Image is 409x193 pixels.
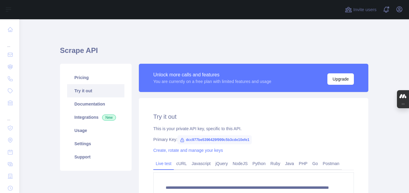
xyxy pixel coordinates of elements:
a: Live test [153,159,174,168]
a: Try it out [67,84,124,97]
span: dcc977be5396429f999c5b3cde10efe1 [177,135,252,144]
a: Documentation [67,97,124,111]
a: Postman [320,159,342,168]
a: Pricing [67,71,124,84]
a: Create, rotate and manage your keys [153,148,223,153]
h1: Scrape API [60,46,368,60]
a: Ruby [268,159,283,168]
a: NodeJS [230,159,250,168]
a: Go [310,159,320,168]
h2: Try it out [153,112,354,121]
button: Invite users [344,5,378,14]
span: New [102,115,116,121]
a: Settings [67,137,124,150]
div: ... [5,109,14,121]
a: cURL [174,159,189,168]
div: Unlock more calls and features [153,71,271,78]
a: Javascript [189,159,213,168]
span: Invite users [353,6,376,13]
a: Python [250,159,268,168]
a: Java [283,159,297,168]
button: Upgrade [327,73,354,85]
div: You are currently on a free plan with limited features and usage [153,78,271,84]
a: Usage [67,124,124,137]
div: Primary Key: [153,136,354,142]
a: Support [67,150,124,164]
div: ... [5,36,14,48]
a: Integrations New [67,111,124,124]
a: PHP [296,159,310,168]
a: jQuery [213,159,230,168]
div: This is your private API key, specific to this API. [153,126,354,132]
